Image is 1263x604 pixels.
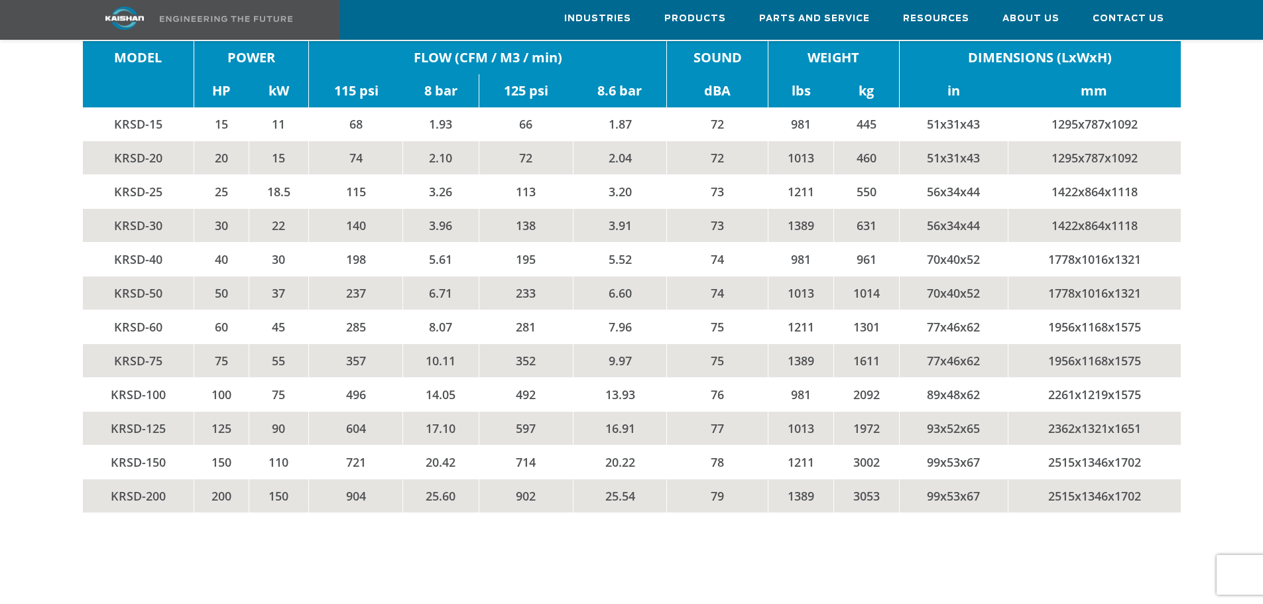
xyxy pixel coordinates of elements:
[899,74,1008,107] td: in
[83,479,194,513] td: KRSD-200
[309,242,403,276] td: 198
[899,41,1180,74] td: DIMENSIONS (LxWxH)
[479,343,573,377] td: 352
[667,74,768,107] td: dBA
[1008,242,1180,276] td: 1778x1016x1321
[479,445,573,479] td: 714
[249,445,309,479] td: 110
[573,174,667,208] td: 3.20
[664,11,726,27] span: Products
[899,242,1008,276] td: 70x40x52
[83,377,194,411] td: KRSD-100
[309,276,403,310] td: 237
[833,141,899,174] td: 460
[768,74,833,107] td: lbs
[573,445,667,479] td: 20.22
[899,479,1008,513] td: 99x53x67
[249,107,309,141] td: 11
[309,74,403,107] td: 115 psi
[833,411,899,445] td: 1972
[83,208,194,242] td: KRSD-30
[194,41,309,74] td: POWER
[833,310,899,343] td: 1301
[899,174,1008,208] td: 56x34x44
[194,411,249,445] td: 125
[1008,141,1180,174] td: 1295x787x1092
[83,445,194,479] td: KRSD-150
[83,141,194,174] td: KRSD-20
[667,276,768,310] td: 74
[667,479,768,513] td: 79
[768,242,833,276] td: 981
[1008,411,1180,445] td: 2362x1321x1651
[768,174,833,208] td: 1211
[194,242,249,276] td: 40
[667,107,768,141] td: 72
[899,310,1008,343] td: 77x46x62
[833,377,899,411] td: 2092
[833,479,899,513] td: 3053
[573,310,667,343] td: 7.96
[249,174,309,208] td: 18.5
[249,242,309,276] td: 30
[573,208,667,242] td: 3.91
[403,310,479,343] td: 8.07
[1008,310,1180,343] td: 1956x1168x1575
[1008,276,1180,310] td: 1778x1016x1321
[664,1,726,36] a: Products
[573,411,667,445] td: 16.91
[194,479,249,513] td: 200
[249,310,309,343] td: 45
[249,141,309,174] td: 15
[1008,377,1180,411] td: 2261x1219x1575
[479,377,573,411] td: 492
[403,377,479,411] td: 14.05
[573,141,667,174] td: 2.04
[1002,1,1059,36] a: About Us
[309,445,403,479] td: 721
[160,16,292,22] img: Engineering the future
[194,208,249,242] td: 30
[1008,208,1180,242] td: 1422x864x1118
[667,343,768,377] td: 75
[1093,11,1164,27] span: Contact Us
[899,208,1008,242] td: 56x34x44
[899,377,1008,411] td: 89x48x62
[403,107,479,141] td: 1.93
[768,411,833,445] td: 1013
[309,174,403,208] td: 115
[83,174,194,208] td: KRSD-25
[759,11,870,27] span: Parts and Service
[768,141,833,174] td: 1013
[309,343,403,377] td: 357
[899,343,1008,377] td: 77x46x62
[768,343,833,377] td: 1389
[899,276,1008,310] td: 70x40x52
[403,343,479,377] td: 10.11
[833,343,899,377] td: 1611
[194,276,249,310] td: 50
[479,276,573,310] td: 233
[833,242,899,276] td: 961
[75,7,174,30] img: kaishan logo
[194,174,249,208] td: 25
[194,310,249,343] td: 60
[403,242,479,276] td: 5.61
[768,41,899,74] td: WEIGHT
[83,107,194,141] td: KRSD-15
[899,141,1008,174] td: 51x31x43
[1008,343,1180,377] td: 1956x1168x1575
[667,310,768,343] td: 75
[667,242,768,276] td: 74
[479,242,573,276] td: 195
[194,141,249,174] td: 20
[667,41,768,74] td: SOUND
[249,479,309,513] td: 150
[768,445,833,479] td: 1211
[573,377,667,411] td: 13.93
[768,276,833,310] td: 1013
[309,411,403,445] td: 604
[667,377,768,411] td: 76
[479,174,573,208] td: 113
[479,141,573,174] td: 72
